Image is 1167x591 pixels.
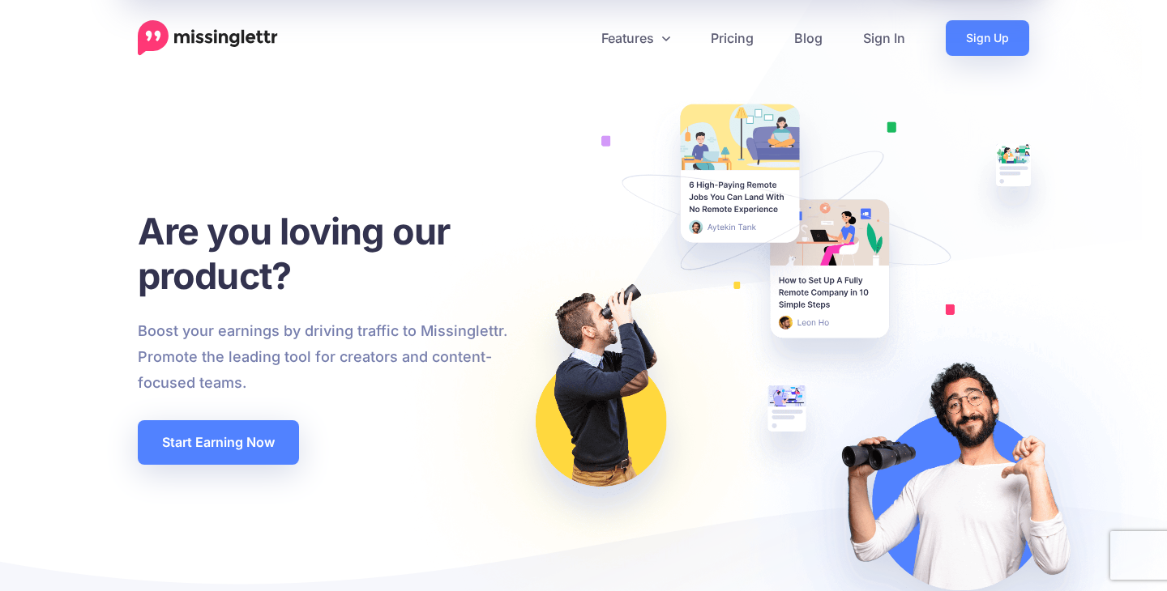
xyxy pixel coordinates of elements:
a: Start Earning Now [138,420,299,465]
a: Blog [774,20,843,56]
a: Pricing [690,20,774,56]
h1: Are you loving our product? [138,209,523,298]
a: Sign In [843,20,925,56]
a: Features [581,20,690,56]
p: Boost your earnings by driving traffic to Missinglettr. Promote the leading tool for creators and... [138,318,523,396]
a: Sign Up [946,20,1029,56]
a: Home [138,20,278,56]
